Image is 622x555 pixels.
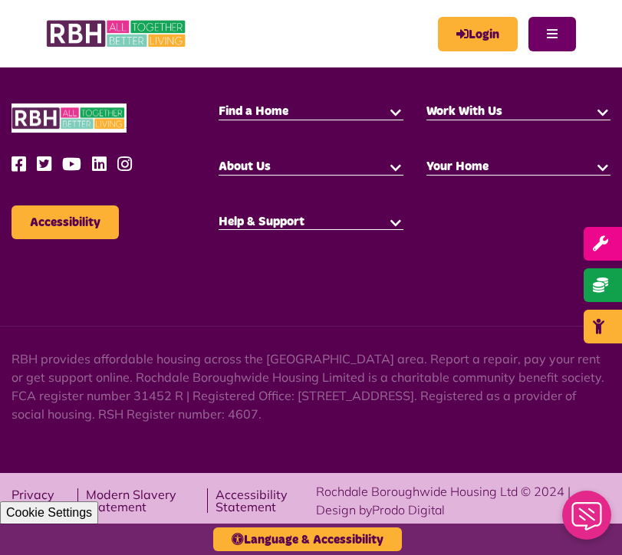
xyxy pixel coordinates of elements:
a: Prodo Digital [372,502,445,517]
img: RBH [12,103,127,133]
span: Help & Support [219,215,304,228]
button: Navigation [528,17,576,51]
span: Your Home [426,160,489,172]
p: RBH provides affordable housing across the [GEOGRAPHIC_DATA] area. Report a repair, pay your rent... [12,350,610,423]
a: Accessibility Statement [216,488,316,513]
button: Language & Accessibility [213,527,402,551]
a: Modern Slavery Statement [86,488,200,513]
a: Privacy Policy [12,488,71,513]
span: Work With Us [426,105,502,117]
div: Rochdale Boroughwide Housing Ltd © 2024 | Design by [316,482,610,519]
span: About Us [219,160,271,172]
span: Find a Home [219,105,288,117]
iframe: Netcall Web Assistant for live chat [553,486,622,555]
a: MyRBH [438,17,518,51]
img: RBH [46,15,188,52]
button: Accessibility [12,205,119,239]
